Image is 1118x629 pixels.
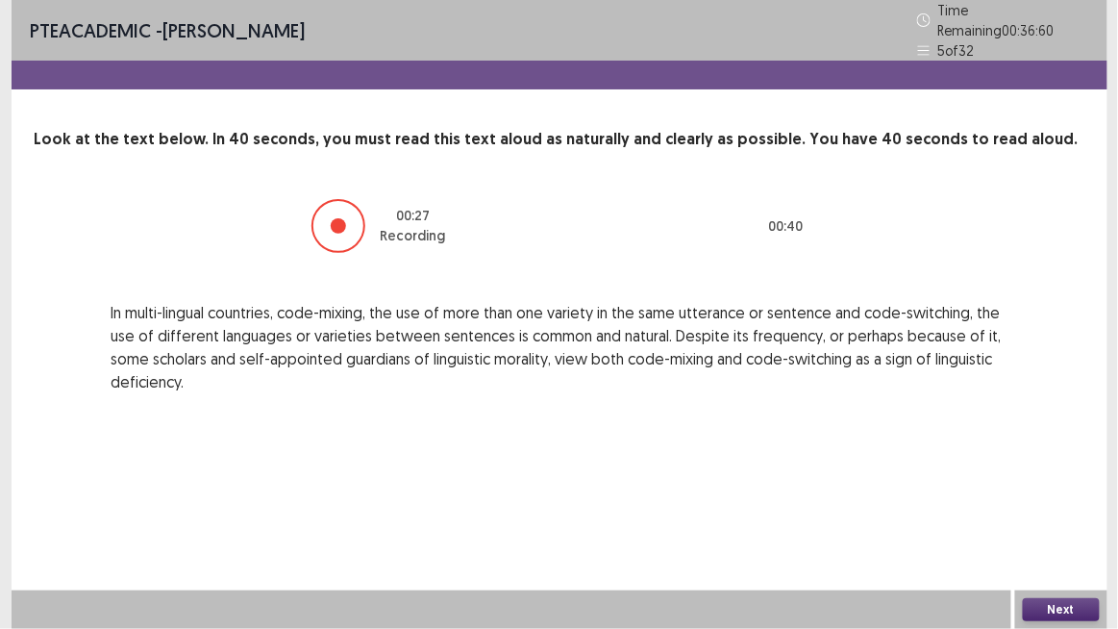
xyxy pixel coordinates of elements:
[35,128,1084,151] p: Look at the text below. In 40 seconds, you must read this text aloud as naturally and clearly as ...
[1023,598,1100,621] button: Next
[769,216,804,237] p: 00 : 40
[381,226,446,246] p: Recording
[938,40,975,61] p: 5 of 32
[31,18,152,42] span: PTE academic
[396,206,430,226] p: 00 : 27
[112,301,1007,393] p: In multi-lingual countries, code-mixing, the use of more than one variety in the same utterance o...
[31,16,306,45] p: - [PERSON_NAME]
